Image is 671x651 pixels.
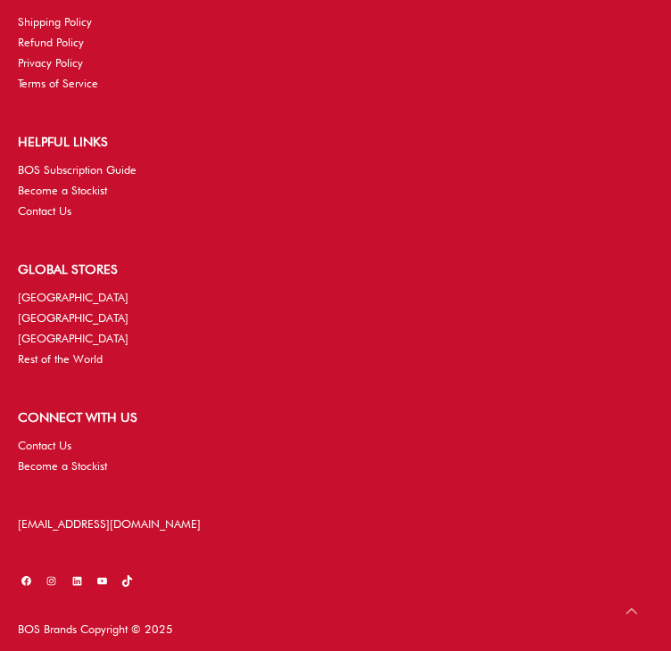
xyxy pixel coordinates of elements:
nav: OUR POLICIES [18,12,653,95]
a: Shipping Policy [18,15,92,29]
a: [GEOGRAPHIC_DATA] [18,332,128,345]
a: Privacy Policy [18,56,83,70]
a: [GEOGRAPHIC_DATA] [18,291,128,304]
a: [GEOGRAPHIC_DATA] [18,311,128,325]
a: Rest of the World [18,352,103,366]
nav: HELPFUL LINKS [18,161,653,222]
nav: GLOBAL STORES [18,288,653,370]
nav: CONNECT WITH US [18,436,653,477]
a: Become a Stockist [18,184,107,197]
h2: HELPFUL LINKS [18,132,653,152]
a: Contact Us [18,439,71,452]
a: Become a Stockist [18,459,107,473]
a: Refund Policy [18,36,84,49]
h2: GLOBAL STORES [18,260,653,279]
a: Contact Us [18,204,71,218]
a: BOS Subscription Guide [18,163,137,177]
h2: CONNECT WITH US [18,408,653,427]
a: Terms of Service [18,77,98,90]
a: [EMAIL_ADDRESS][DOMAIN_NAME] [18,517,201,531]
